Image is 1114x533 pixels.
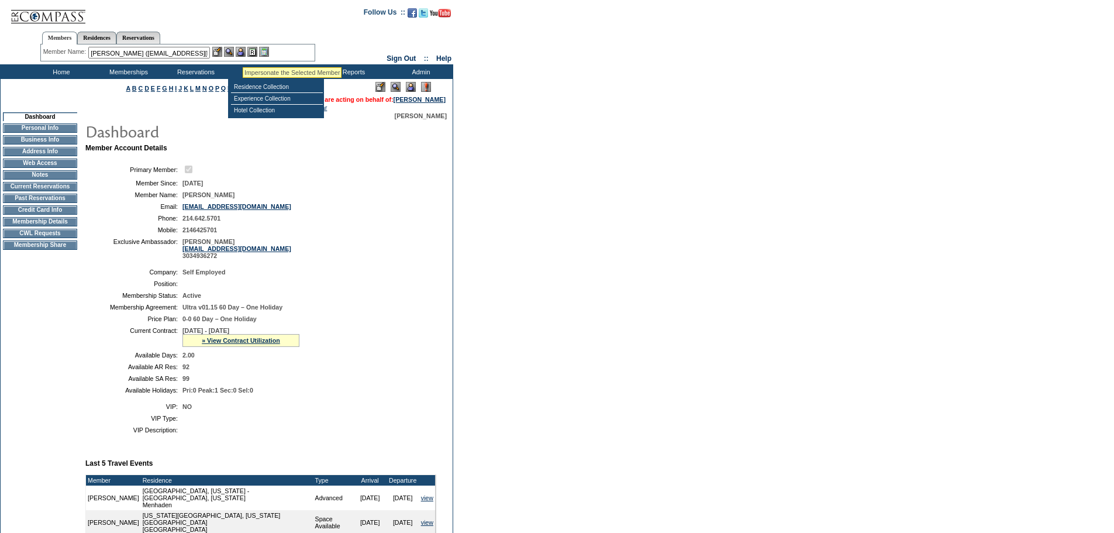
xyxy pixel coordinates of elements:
td: Phone: [90,215,178,222]
span: [PERSON_NAME] [395,112,447,119]
a: Become our fan on Facebook [408,12,417,19]
td: Reservations [161,64,228,79]
div: Impersonate the Selected Member [244,69,340,76]
a: view [421,494,433,501]
td: Advanced [313,486,354,510]
a: O [209,85,213,92]
a: [PERSON_NAME] [394,96,446,103]
a: H [169,85,174,92]
a: Members [42,32,78,44]
a: G [162,85,167,92]
td: Memberships [94,64,161,79]
td: Business Info [3,135,77,145]
img: View [224,47,234,57]
td: VIP: [90,403,178,410]
span: :: [424,54,429,63]
td: Membership Share [3,240,77,250]
a: K [184,85,188,92]
td: Available SA Res: [90,375,178,382]
a: Help [436,54,451,63]
td: Exclusive Ambassador: [90,238,178,259]
a: N [202,85,207,92]
td: Past Reservations [3,194,77,203]
td: Primary Member: [90,164,178,175]
img: View Mode [391,82,401,92]
td: Reports [319,64,386,79]
img: b_edit.gif [212,47,222,57]
td: Personal Info [3,123,77,133]
td: Price Plan: [90,315,178,322]
a: J [178,85,182,92]
td: Available AR Res: [90,363,178,370]
a: view [421,519,433,526]
span: Ultra v01.15 60 Day – One Holiday [182,304,282,311]
a: I [175,85,177,92]
span: 0-0 60 Day – One Holiday [182,315,257,322]
td: Mobile: [90,226,178,233]
span: Pri:0 Peak:1 Sec:0 Sel:0 [182,387,253,394]
td: Web Access [3,159,77,168]
td: Admin [386,64,453,79]
td: Experience Collection [231,93,323,105]
td: Notes [3,170,77,180]
td: Follow Us :: [364,7,405,21]
img: Edit Mode [375,82,385,92]
a: [EMAIL_ADDRESS][DOMAIN_NAME] [182,203,291,210]
a: [EMAIL_ADDRESS][DOMAIN_NAME] [182,245,291,252]
a: Sign Out [387,54,416,63]
td: Dashboard [3,112,77,121]
span: 214.642.5701 [182,215,220,222]
a: Q [221,85,226,92]
a: F [157,85,161,92]
td: VIP Description: [90,427,178,434]
td: Arrival [354,475,387,486]
td: Vacation Collection [228,64,319,79]
td: Email: [90,203,178,210]
td: Membership Agreement: [90,304,178,311]
td: Address Info [3,147,77,156]
td: Type [313,475,354,486]
td: Membership Details [3,217,77,226]
td: Residence Collection [231,81,323,93]
td: Company: [90,269,178,276]
a: Reservations [116,32,160,44]
span: 2.00 [182,352,195,359]
span: NO [182,403,192,410]
a: B [132,85,137,92]
td: Available Holidays: [90,387,178,394]
img: Follow us on Twitter [419,8,428,18]
img: Subscribe to our YouTube Channel [430,9,451,18]
span: Self Employed [182,269,225,276]
td: Credit Card Info [3,205,77,215]
td: Available Days: [90,352,178,359]
a: P [215,85,219,92]
img: b_calculator.gif [259,47,269,57]
a: Residences [77,32,116,44]
a: D [144,85,149,92]
td: Departure [387,475,419,486]
b: Member Account Details [85,144,167,152]
td: Current Contract: [90,327,178,347]
td: Home [26,64,94,79]
img: Become our fan on Facebook [408,8,417,18]
img: Log Concern/Member Elevation [421,82,431,92]
a: C [138,85,143,92]
span: [DATE] - [DATE] [182,327,229,334]
span: [PERSON_NAME] [182,191,234,198]
font: You are acting on behalf of: [312,96,446,103]
td: Member Name: [90,191,178,198]
td: Residence [141,475,313,486]
b: Last 5 Travel Events [85,459,153,467]
a: A [126,85,130,92]
td: Member Since: [90,180,178,187]
a: » View Contract Utilization [202,337,280,344]
img: Impersonate [236,47,246,57]
td: [GEOGRAPHIC_DATA], [US_STATE] - [GEOGRAPHIC_DATA], [US_STATE] Menhaden [141,486,313,510]
td: [PERSON_NAME] [86,486,141,510]
td: [DATE] [387,486,419,510]
img: Impersonate [406,82,416,92]
td: [DATE] [354,486,387,510]
a: M [195,85,201,92]
td: Position: [90,280,178,287]
span: 2146425701 [182,226,217,233]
